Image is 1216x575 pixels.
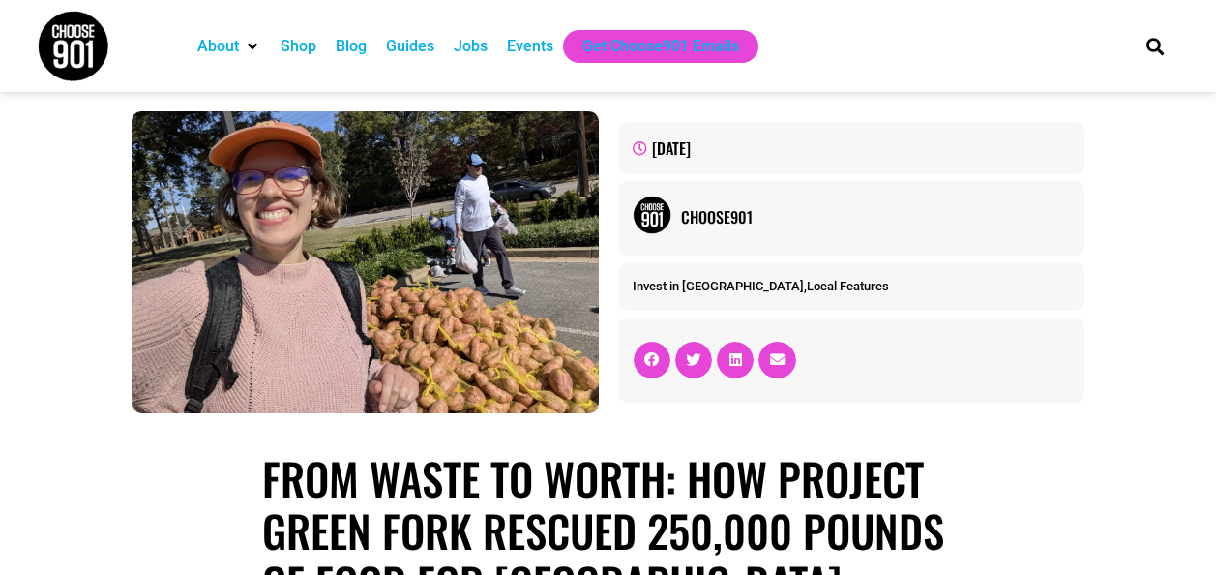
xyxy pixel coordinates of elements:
[675,342,712,378] div: Share on twitter
[507,35,553,58] a: Events
[633,279,889,293] span: ,
[336,35,367,58] a: Blog
[633,196,671,234] img: Picture of Choose901
[1139,30,1171,62] div: Search
[681,205,1071,228] a: Choose901
[281,35,316,58] a: Shop
[582,35,739,58] a: Get Choose901 Emails
[634,342,670,378] div: Share on facebook
[197,35,239,58] a: About
[386,35,434,58] a: Guides
[717,342,754,378] div: Share on linkedin
[188,30,271,63] div: About
[633,279,804,293] a: Invest in [GEOGRAPHIC_DATA]
[188,30,1112,63] nav: Main nav
[454,35,488,58] a: Jobs
[807,279,889,293] a: Local Features
[652,136,691,160] time: [DATE]
[758,342,795,378] div: Share on email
